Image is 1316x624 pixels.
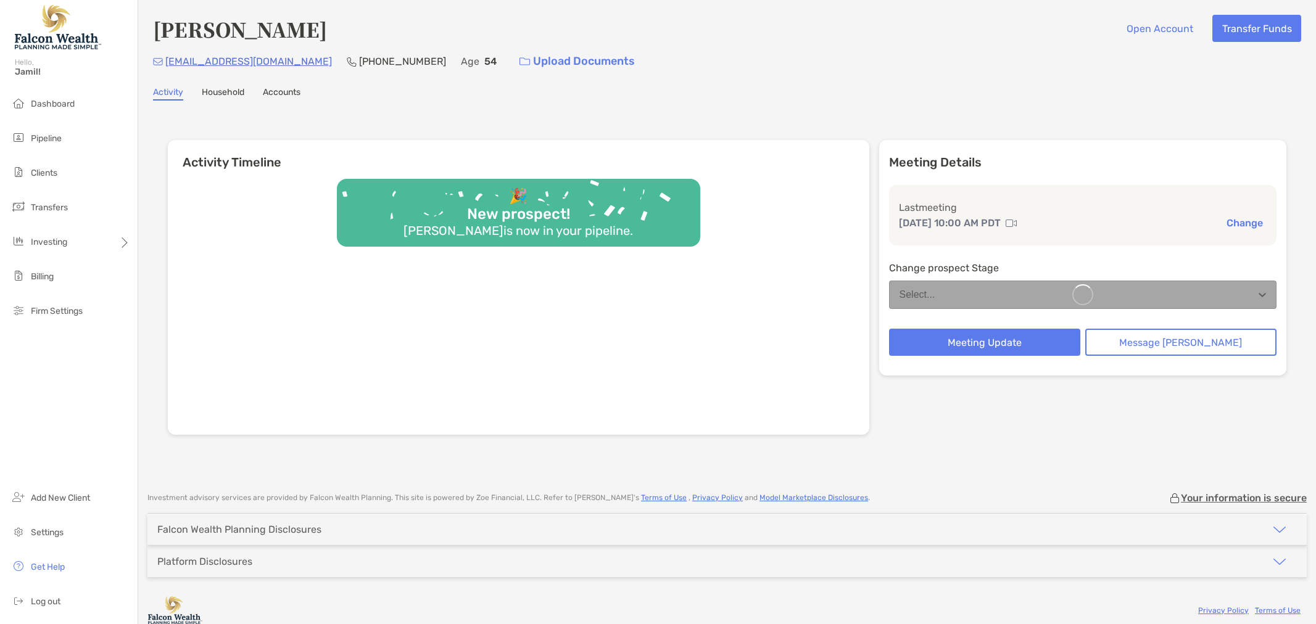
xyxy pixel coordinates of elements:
div: [PERSON_NAME] is now in your pipeline. [399,223,638,238]
img: transfers icon [11,199,26,214]
button: Open Account [1117,15,1202,42]
button: Message [PERSON_NAME] [1085,329,1277,356]
div: Platform Disclosures [157,556,252,567]
img: icon arrow [1272,554,1287,569]
img: Phone Icon [347,57,357,67]
a: Terms of Use [1255,606,1301,615]
span: Get Help [31,562,65,572]
div: Falcon Wealth Planning Disclosures [157,523,321,535]
span: Dashboard [31,99,75,109]
img: get-help icon [11,559,26,573]
a: Model Marketplace Disclosures [759,493,868,502]
a: Activity [153,87,183,101]
button: Transfer Funds [1212,15,1301,42]
a: Upload Documents [511,48,643,75]
img: investing icon [11,234,26,248]
span: Billing [31,271,54,282]
span: Clients [31,168,57,178]
p: [PHONE_NUMBER] [359,54,446,69]
p: Change prospect Stage [889,260,1277,276]
img: pipeline icon [11,130,26,145]
span: Settings [31,527,64,538]
span: Add New Client [31,493,90,503]
span: Log out [31,596,60,607]
div: 🎉 [504,187,532,205]
a: Privacy Policy [1198,606,1249,615]
img: settings icon [11,524,26,539]
a: Household [202,87,244,101]
img: button icon [519,57,530,66]
button: Meeting Update [889,329,1080,356]
div: New prospect! [462,205,575,223]
span: Pipeline [31,133,62,144]
span: Transfers [31,202,68,213]
img: add_new_client icon [11,490,26,504]
p: Age [461,54,479,69]
img: communication type [1006,218,1017,228]
span: Investing [31,237,67,247]
a: Accounts [263,87,300,101]
p: [DATE] 10:00 AM PDT [899,215,1001,231]
img: logout icon [11,593,26,608]
p: [EMAIL_ADDRESS][DOMAIN_NAME] [165,54,332,69]
img: Email Icon [153,58,163,65]
span: Firm Settings [31,306,83,316]
img: Falcon Wealth Planning Logo [15,5,101,49]
img: clients icon [11,165,26,179]
p: 54 [484,54,497,69]
p: Meeting Details [889,155,1277,170]
h4: [PERSON_NAME] [153,15,327,43]
a: Privacy Policy [692,493,743,502]
img: icon arrow [1272,522,1287,537]
img: company logo [147,596,203,624]
p: Last meeting [899,200,1267,215]
span: Jamil! [15,67,130,77]
img: dashboard icon [11,96,26,110]
p: Your information is secure [1181,492,1307,504]
img: firm-settings icon [11,303,26,318]
p: Investment advisory services are provided by Falcon Wealth Planning . This site is powered by Zoe... [147,493,870,503]
img: Confetti [337,179,700,236]
img: billing icon [11,268,26,283]
h6: Activity Timeline [168,140,869,170]
button: Change [1223,216,1267,229]
a: Terms of Use [641,493,687,502]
